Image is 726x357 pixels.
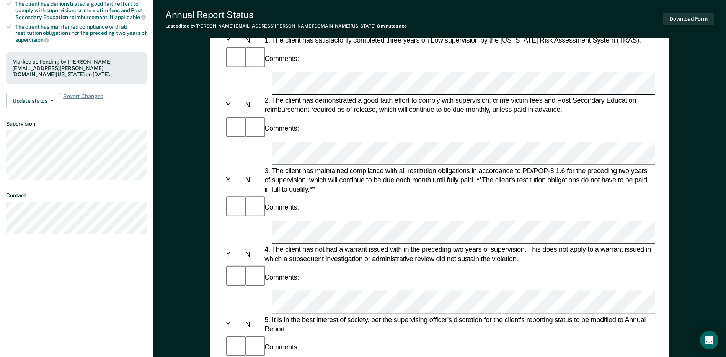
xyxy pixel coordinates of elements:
[263,36,655,45] div: 1. The client has satisfactorily completed three years on Low supervision by the [US_STATE] Risk ...
[243,101,263,110] div: N
[263,54,300,63] div: Comments:
[263,166,655,194] div: 3. The client has maintained compliance with all restitution obligations in accordance to PD/POP-...
[263,273,300,282] div: Comments:
[243,319,263,329] div: N
[12,59,141,78] div: Marked as Pending by [PERSON_NAME][EMAIL_ADDRESS][PERSON_NAME][DOMAIN_NAME][US_STATE] on [DATE].
[15,1,147,20] div: The client has demonstrated a good faith effort to comply with supervision, crime victim fees and...
[6,192,147,199] dt: Contact
[263,124,300,133] div: Comments:
[263,342,300,352] div: Comments:
[263,245,655,264] div: 4. The client has not had a warrant issued with in the preceding two years of supervision. This d...
[263,203,300,212] div: Comments:
[243,175,263,185] div: N
[700,331,718,349] div: Open Intercom Messenger
[165,23,407,29] div: Last edited by [PERSON_NAME][EMAIL_ADDRESS][PERSON_NAME][DOMAIN_NAME][US_STATE]
[6,93,60,108] button: Update status
[263,96,655,115] div: 2. The client has demonstrated a good faith effort to comply with supervision, crime victim fees ...
[224,175,243,185] div: Y
[224,250,243,259] div: Y
[224,36,243,45] div: Y
[263,315,655,333] div: 5. It is in the best interest of society, per the supervising officer's discretion for the client...
[224,319,243,329] div: Y
[15,24,147,43] div: The client has maintained compliance with all restitution obligations for the preceding two years of
[165,9,407,20] div: Annual Report Status
[663,13,714,25] button: Download Form
[377,23,407,29] span: 8 minutes ago
[243,36,263,45] div: N
[243,250,263,259] div: N
[63,93,103,108] span: Revert Changes
[6,121,147,127] dt: Supervision
[115,14,146,20] span: applicable
[15,37,49,43] span: supervision
[224,101,243,110] div: Y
